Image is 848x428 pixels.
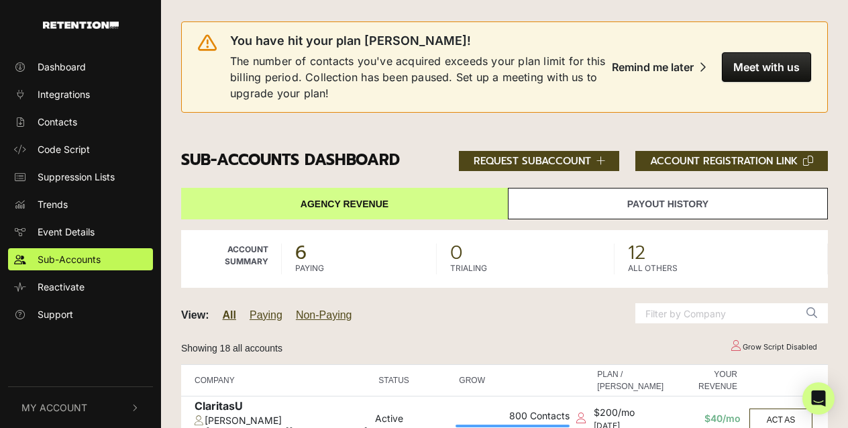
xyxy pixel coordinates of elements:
[508,188,828,219] a: Payout History
[181,230,282,288] td: Account Summary
[181,188,508,219] a: Agency Revenue
[612,60,694,74] div: Remind me later
[452,365,573,396] th: GROW
[459,151,620,171] button: REQUEST SUBACCOUNT
[576,413,586,423] i: Collection script disabled
[722,52,811,82] button: Meet with us
[456,425,570,427] div: Plan Usage: 100%
[250,309,282,321] a: Paying
[38,142,90,156] span: Code Script
[802,382,835,415] div: Open Intercom Messenger
[8,276,153,298] a: Reactivate
[38,225,95,239] span: Event Details
[38,307,73,321] span: Support
[230,33,471,49] span: You have hit your plan [PERSON_NAME]!
[223,309,236,321] a: All
[181,309,209,321] strong: View:
[38,60,86,74] span: Dashboard
[8,387,153,428] button: My Account
[670,365,744,396] th: YOUR REVENUE
[719,335,828,359] td: Grow Script Disabled
[181,151,828,171] h3: Sub-accounts Dashboard
[456,411,570,425] div: 800 Contacts
[38,115,77,129] span: Contacts
[628,262,678,274] label: ALL OTHERS
[8,221,153,243] a: Event Details
[594,407,667,421] div: $200/mo
[296,309,352,321] a: Non-Paying
[8,83,153,105] a: Integrations
[450,244,601,262] span: 0
[8,111,153,133] a: Contacts
[38,280,85,294] span: Reactivate
[295,262,324,274] label: PAYING
[590,365,670,396] th: PLAN / [PERSON_NAME]
[450,262,487,274] label: TRIALING
[21,400,87,415] span: My Account
[38,87,90,101] span: Integrations
[181,343,282,354] small: Showing 18 all accounts
[230,53,631,101] span: The number of contacts you've acquired exceeds your plan limit for this billing period. Collectio...
[8,166,153,188] a: Suppression Lists
[195,415,368,427] div: [PERSON_NAME]
[38,170,115,184] span: Suppression Lists
[8,138,153,160] a: Code Script
[38,197,68,211] span: Trends
[8,56,153,78] a: Dashboard
[43,21,119,29] img: Retention.com
[601,52,717,82] button: Remind me later
[195,400,368,415] div: ClaritasU
[628,244,814,262] span: 12
[181,365,372,396] th: COMPANY
[38,252,101,266] span: Sub-Accounts
[635,151,828,171] button: ACCOUNT REGISTRATION LINK
[8,248,153,270] a: Sub-Accounts
[372,365,452,396] th: STATUS
[8,303,153,325] a: Support
[635,303,796,323] input: Filter by Company
[8,193,153,215] a: Trends
[295,238,307,267] strong: 6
